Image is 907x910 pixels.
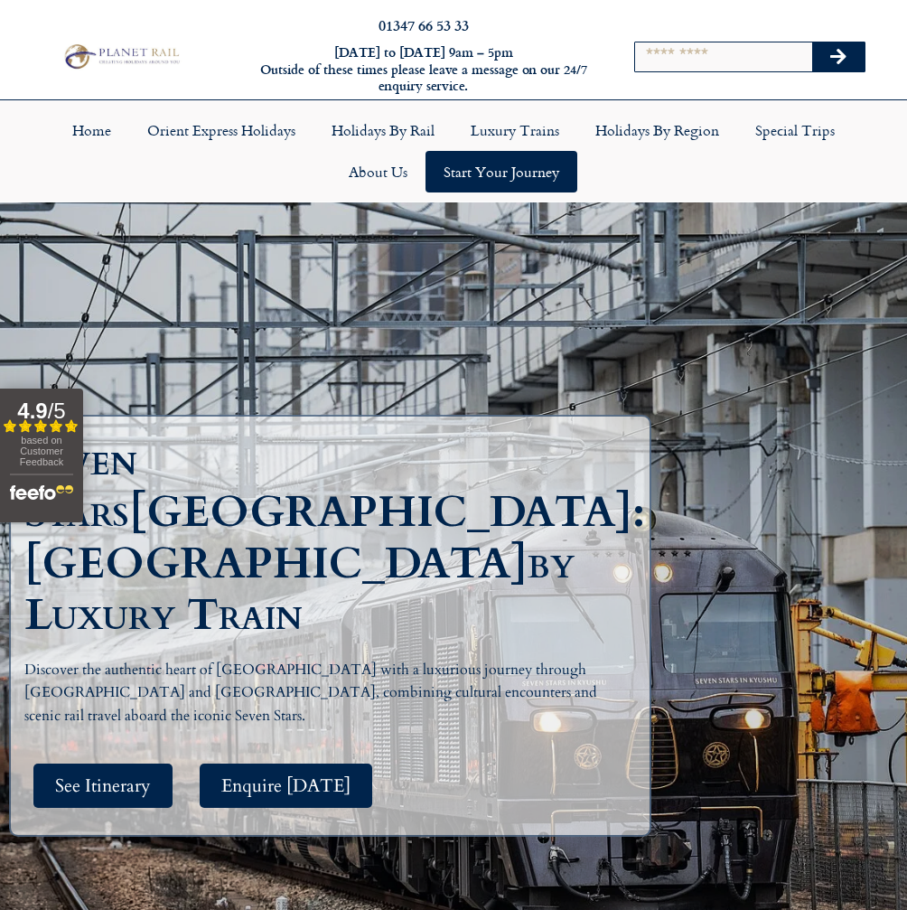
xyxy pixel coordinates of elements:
a: Holidays by Region [577,109,737,151]
a: Holidays by Rail [313,109,453,151]
a: 01347 66 53 33 [379,14,469,35]
button: Search [812,42,865,71]
p: Discover the authentic heart of [GEOGRAPHIC_DATA] with a luxurious journey through [GEOGRAPHIC_DA... [24,659,636,728]
span: [GEOGRAPHIC_DATA] [24,534,528,593]
a: See Itinerary [33,764,173,808]
a: Luxury Trains [453,109,577,151]
img: Planet Rail Train Holidays Logo [60,42,182,71]
a: Orient Express Holidays [129,109,313,151]
a: Special Trips [737,109,853,151]
span: [GEOGRAPHIC_DATA]: [129,483,645,541]
h6: [DATE] to [DATE] 9am – 5pm Outside of these times please leave a message on our 24/7 enquiry serv... [247,44,601,95]
a: Start your Journey [425,151,577,192]
span: See Itinerary [55,774,151,797]
h1: Seven Stars [24,435,622,641]
nav: Menu [9,109,898,192]
span: by Luxury Train [24,534,575,644]
span: Enquire [DATE] [221,774,351,797]
a: Home [54,109,129,151]
a: Enquire [DATE] [200,764,372,808]
a: About Us [331,151,425,192]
